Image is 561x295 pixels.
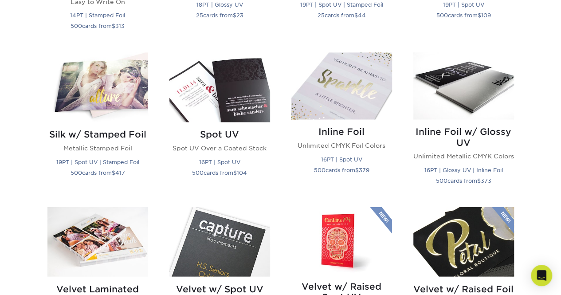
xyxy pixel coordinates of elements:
h2: Spot UV [169,129,270,140]
a: Inline Foil Postcards Inline Foil Unlimited CMYK Foil Colors 16PT | Spot UV 500cards from$379 [291,52,392,196]
span: 313 [115,23,125,29]
p: Unlimited Metallic CMYK Colors [413,151,514,160]
span: 44 [358,12,366,19]
h2: Velvet w/ Raised Foil [413,283,514,294]
h2: Velvet Laminated [47,283,148,294]
img: New Product [492,207,514,233]
span: 104 [237,169,247,176]
img: Spot UV Postcards [169,52,270,122]
img: Velvet w/ Raised Foil Postcards [413,207,514,276]
small: 19PT | Spot UV | Stamped Foil [300,1,383,8]
span: 500 [436,12,448,19]
span: 500 [192,169,204,176]
a: Inline Foil w/ Glossy UV Postcards Inline Foil w/ Glossy UV Unlimited Metallic CMYK Colors 16PT |... [413,52,514,196]
img: Velvet Laminated Postcards [47,207,148,276]
span: 109 [481,12,491,19]
iframe: Google Customer Reviews [2,268,75,292]
small: 14PT | Stamped Foil [70,12,125,19]
span: $ [233,12,236,19]
small: cards from [71,169,125,176]
small: cards from [314,166,369,173]
h2: Inline Foil [291,126,392,137]
div: Open Intercom Messenger [531,265,552,286]
small: cards from [196,12,243,19]
small: cards from [318,12,366,19]
small: 16PT | Spot UV [321,156,362,162]
small: 16PT | Spot UV [199,158,240,165]
span: 500 [314,166,326,173]
span: $ [355,166,359,173]
img: Inline Foil Postcards [291,52,392,119]
img: Inline Foil w/ Glossy UV Postcards [413,52,514,119]
span: 25 [318,12,325,19]
p: Spot UV Over a Coated Stock [169,143,270,152]
small: cards from [192,169,247,176]
img: Velvet w/ Spot UV Postcards [169,207,270,276]
span: 23 [236,12,243,19]
a: Spot UV Postcards Spot UV Spot UV Over a Coated Stock 16PT | Spot UV 500cards from$104 [169,52,270,196]
img: Silk w/ Stamped Foil Postcards [47,52,148,122]
small: cards from [436,177,491,184]
span: 373 [481,177,491,184]
h2: Velvet w/ Spot UV [169,283,270,294]
small: 19PT | Spot UV | Stamped Foil [56,158,139,165]
span: $ [478,12,481,19]
h2: Silk w/ Stamped Foil [47,129,148,140]
span: 25 [196,12,203,19]
span: $ [354,12,358,19]
p: Metallic Stamped Foil [47,143,148,152]
small: cards from [436,12,491,19]
img: New Product [370,207,392,233]
small: cards from [71,23,125,29]
span: 500 [71,23,82,29]
span: 379 [359,166,369,173]
span: $ [477,177,481,184]
span: 500 [71,169,82,176]
small: 19PT | Spot UV [443,1,484,8]
h2: Inline Foil w/ Glossy UV [413,126,514,148]
span: 500 [436,177,447,184]
span: $ [112,169,115,176]
span: $ [233,169,237,176]
p: Unlimited CMYK Foil Colors [291,141,392,149]
img: Velvet w/ Raised Spot UV Postcards [291,207,392,274]
span: 417 [115,169,125,176]
small: 18PT | Glossy UV [196,1,243,8]
small: 16PT | Glossy UV | Inline Foil [424,166,503,173]
a: Silk w/ Stamped Foil Postcards Silk w/ Stamped Foil Metallic Stamped Foil 19PT | Spot UV | Stampe... [47,52,148,196]
span: $ [112,23,115,29]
